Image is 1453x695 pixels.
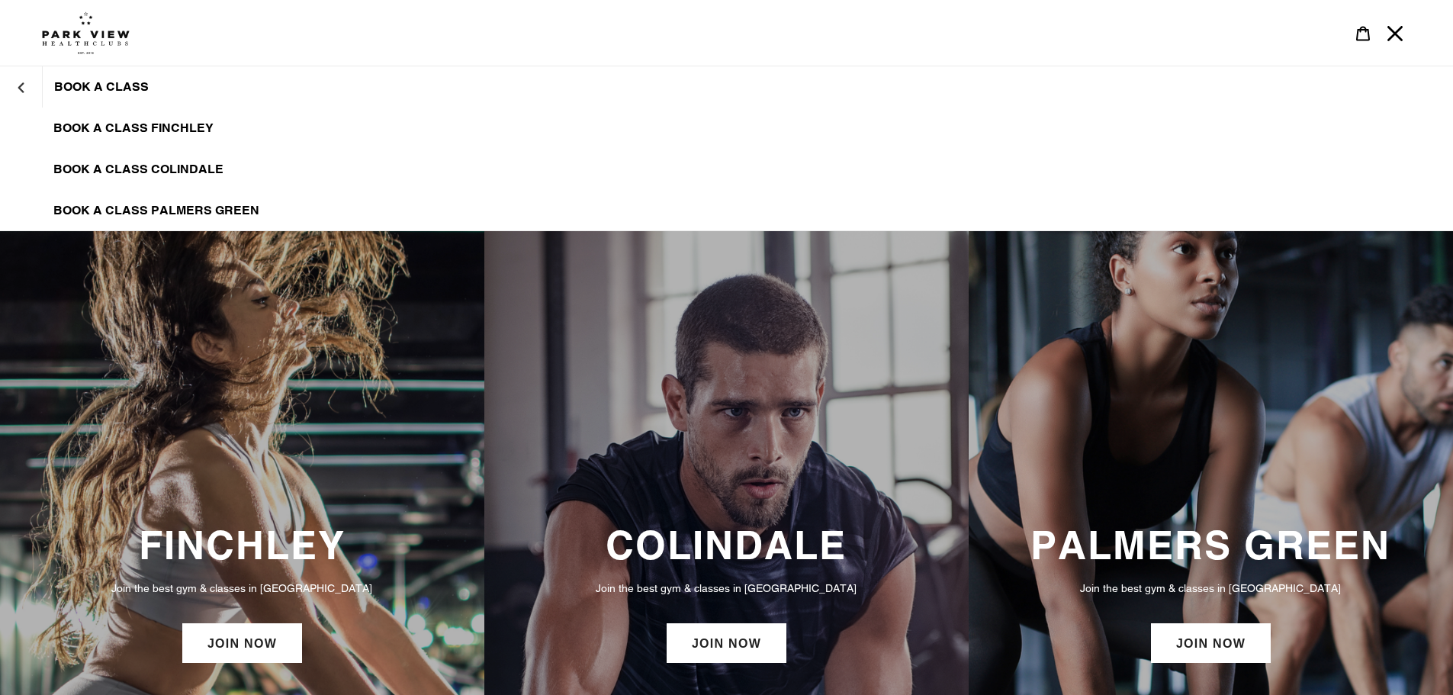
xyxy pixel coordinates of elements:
[53,121,214,136] span: BOOK A CLASS FINCHLEY
[1379,17,1411,50] button: Menu
[984,522,1438,568] h3: PALMERS GREEN
[182,623,302,663] a: JOIN NOW: Finchley Membership
[53,162,223,177] span: BOOK A CLASS COLINDALE
[984,580,1438,597] p: Join the best gym & classes in [GEOGRAPHIC_DATA]
[1151,623,1271,663] a: JOIN NOW: Palmers Green Membership
[500,580,953,597] p: Join the best gym & classes in [GEOGRAPHIC_DATA]
[53,203,259,218] span: BOOK A CLASS PALMERS GREEN
[667,623,786,663] a: JOIN NOW: Colindale Membership
[54,79,149,95] span: BOOK A CLASS
[500,522,953,568] h3: COLINDALE
[15,522,469,568] h3: FINCHLEY
[15,580,469,597] p: Join the best gym & classes in [GEOGRAPHIC_DATA]
[42,11,130,54] img: Park view health clubs is a gym near you.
